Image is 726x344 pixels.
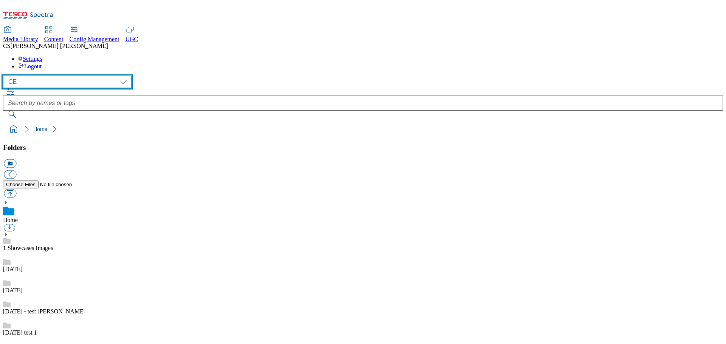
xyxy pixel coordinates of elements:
a: [DATE] [3,266,23,272]
a: Content [44,27,64,43]
a: Home [3,217,18,223]
a: Settings [18,56,42,62]
a: [DATE] test 1 [3,329,37,336]
span: CS [3,43,11,49]
span: [PERSON_NAME] [PERSON_NAME] [11,43,108,49]
h3: Folders [3,143,723,152]
a: home [8,123,20,135]
a: Media Library [3,27,38,43]
a: Home [33,126,47,132]
a: UGC [126,27,138,43]
span: Content [44,36,64,42]
a: Config Management [70,27,119,43]
input: Search by names or tags [3,96,723,111]
a: Logout [18,63,42,69]
a: [DATE] - test [PERSON_NAME] [3,308,85,315]
a: [DATE] [3,287,23,293]
a: 1 Showcases Images [3,245,53,251]
span: UGC [126,36,138,42]
span: Config Management [70,36,119,42]
span: Media Library [3,36,38,42]
nav: breadcrumb [3,122,723,136]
